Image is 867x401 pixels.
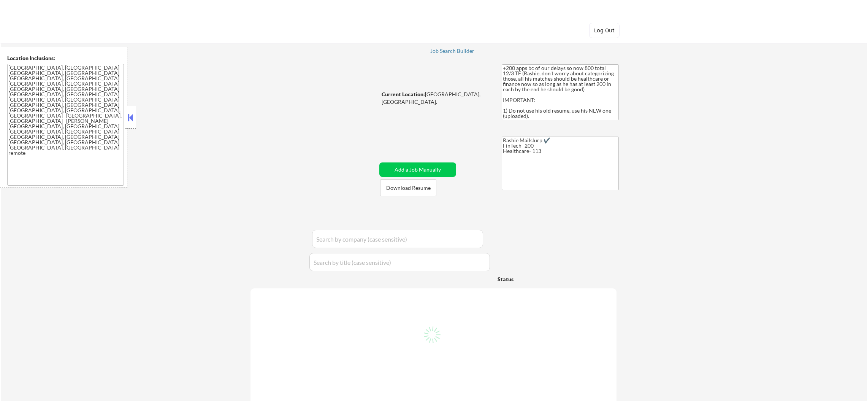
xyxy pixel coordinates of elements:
[382,91,425,97] strong: Current Location:
[309,253,490,271] input: Search by title (case sensitive)
[379,162,456,177] button: Add a Job Manually
[380,179,436,196] button: Download Resume
[382,91,489,105] div: [GEOGRAPHIC_DATA], [GEOGRAPHIC_DATA].
[312,230,483,248] input: Search by company (case sensitive)
[430,48,475,56] a: Job Search Builder
[589,23,620,38] button: Log Out
[7,54,124,62] div: Location Inclusions:
[430,48,475,54] div: Job Search Builder
[498,272,563,286] div: Status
